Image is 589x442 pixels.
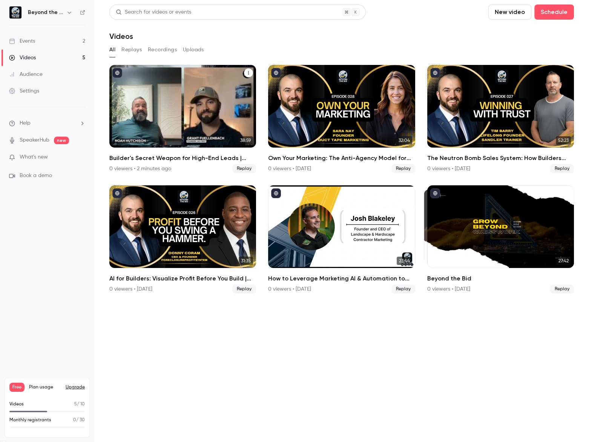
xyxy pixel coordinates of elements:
span: What's new [20,153,48,161]
li: The Neutron Bomb Sales System: How Builders Can Win High-Margin Projects by Building Radical Trust [427,65,574,173]
li: AI for Builders: Visualize Profit Before You Build | Donny Coram [109,185,256,294]
h1: Videos [109,32,133,41]
div: 0 viewers • 2 minutes ago [109,165,171,172]
div: Audience [9,71,43,78]
button: Schedule [534,5,574,20]
li: How to Leverage Marketing AI & Automation to Boost Conversions [268,185,415,294]
a: 23:44How to Leverage Marketing AI & Automation to Boost Conversions0 viewers • [DATE]Replay [268,185,415,294]
button: published [112,188,122,198]
span: new [54,137,69,144]
span: Replay [550,285,574,294]
div: 0 viewers • [DATE] [427,165,470,172]
h6: Beyond the Bid [28,9,63,16]
button: published [112,68,122,78]
div: Settings [9,87,39,95]
h2: The Neutron Bomb Sales System: How Builders Can Win High-Margin Projects by Building Radical Trust [427,154,574,163]
span: Book a demo [20,172,52,180]
button: published [430,68,440,78]
span: Help [20,119,31,127]
button: New video [488,5,531,20]
a: SpeakerHub [20,136,49,144]
button: All [109,44,115,56]
h2: Beyond the Bid [427,274,574,283]
a: 31:35AI for Builders: Visualize Profit Before You Build | [PERSON_NAME]0 viewers • [DATE]Replay [109,185,256,294]
h2: AI for Builders: Visualize Profit Before You Build | [PERSON_NAME] [109,274,256,283]
span: 0 [73,418,76,422]
a: 52:23The Neutron Bomb Sales System: How Builders Can Win High-Margin Projects by Building Radical... [427,65,574,173]
div: 0 viewers • [DATE] [268,165,311,172]
ul: Videos [109,65,574,294]
button: published [271,188,281,198]
div: Videos [9,54,36,62]
li: help-dropdown-opener [9,119,85,127]
button: Replays [121,44,142,56]
button: Uploads [183,44,204,56]
button: Recordings [148,44,177,56]
p: Monthly registrants [9,417,51,424]
span: Replay [391,164,415,173]
p: / 30 [73,417,85,424]
a: 38:59Builder's Secret Weapon for High-End Leads | [PERSON_NAME]0 viewers • 2 minutes agoReplay [109,65,256,173]
span: 27:42 [556,257,571,265]
div: Search for videos or events [116,8,191,16]
img: Beyond the Bid [9,6,21,18]
div: Events [9,37,35,45]
h2: Own Your Marketing: The Anti-Agency Model for Builders w/ [PERSON_NAME] [268,154,415,163]
a: 27:4227:42Beyond the Bid0 viewers • [DATE]Replay [427,185,574,294]
span: 31:35 [239,257,253,265]
span: Replay [550,164,574,173]
h2: How to Leverage Marketing AI & Automation to Boost Conversions [268,274,415,283]
button: published [430,188,440,198]
span: 5 [74,402,77,407]
p: / 10 [74,401,85,408]
span: 38:59 [238,136,253,145]
li: Builder's Secret Weapon for High-End Leads | Noah Hutchison [109,65,256,173]
li: Own Your Marketing: The Anti-Agency Model for Builders w/ Sara Nay [268,65,415,173]
span: Replay [391,285,415,294]
li: Beyond the Bid [427,185,574,294]
span: Plan usage [29,384,61,390]
div: 0 viewers • [DATE] [268,285,311,293]
h2: Builder's Secret Weapon for High-End Leads | [PERSON_NAME] [109,154,256,163]
span: Replay [232,285,256,294]
button: Upgrade [66,384,85,390]
span: 52:23 [556,136,571,145]
div: 0 viewers • [DATE] [109,285,152,293]
div: 0 viewers • [DATE] [427,285,470,293]
button: published [271,68,281,78]
span: 32:04 [396,136,412,145]
span: Free [9,383,25,392]
span: Replay [232,164,256,173]
a: 32:04Own Your Marketing: The Anti-Agency Model for Builders w/ [PERSON_NAME]0 viewers • [DATE]Replay [268,65,415,173]
section: Videos [109,5,574,437]
span: 23:44 [397,257,412,265]
p: Videos [9,401,24,408]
